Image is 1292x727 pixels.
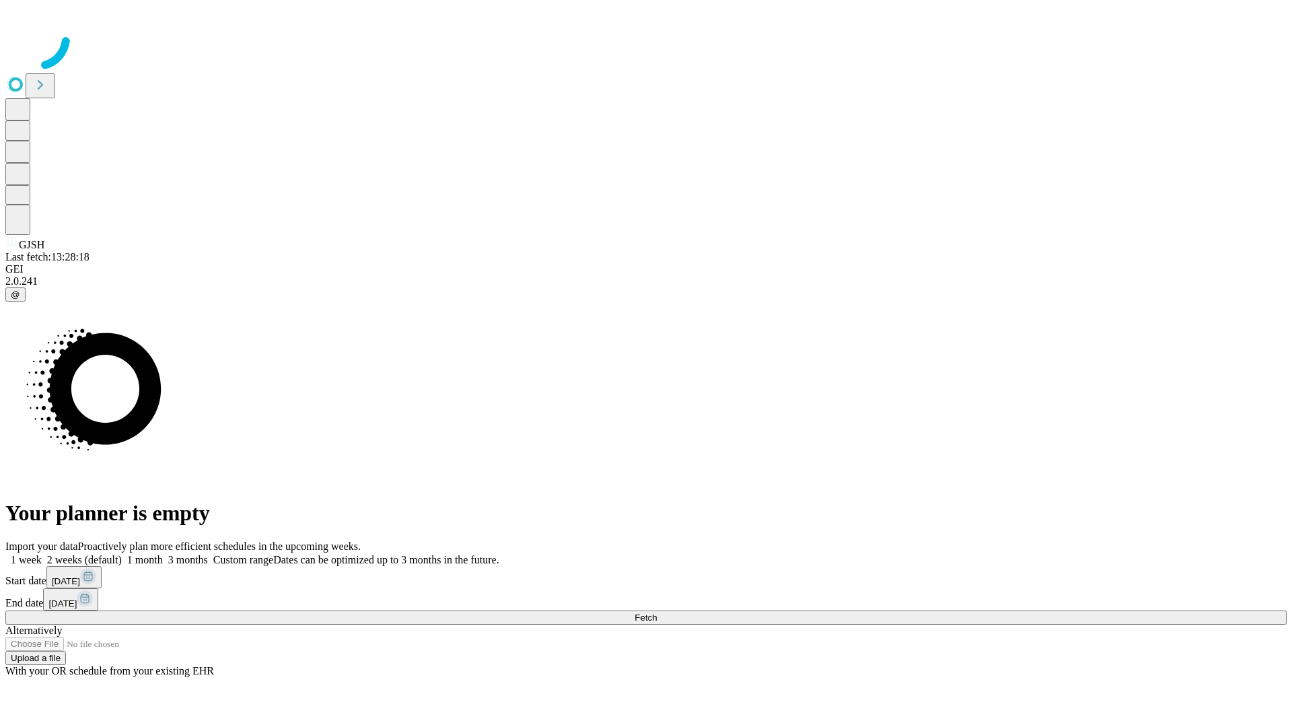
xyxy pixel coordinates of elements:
[11,289,20,300] span: @
[5,611,1287,625] button: Fetch
[5,251,89,263] span: Last fetch: 13:28:18
[52,576,80,586] span: [DATE]
[47,554,122,565] span: 2 weeks (default)
[5,541,78,552] span: Import your data
[273,554,499,565] span: Dates can be optimized up to 3 months in the future.
[127,554,163,565] span: 1 month
[11,554,42,565] span: 1 week
[5,651,66,665] button: Upload a file
[5,263,1287,275] div: GEI
[213,554,273,565] span: Custom range
[78,541,361,552] span: Proactively plan more efficient schedules in the upcoming weeks.
[5,501,1287,526] h1: Your planner is empty
[168,554,208,565] span: 3 months
[5,665,214,677] span: With your OR schedule from your existing EHR
[5,588,1287,611] div: End date
[48,598,77,609] span: [DATE]
[635,613,657,623] span: Fetch
[5,625,62,636] span: Alternatively
[5,566,1287,588] div: Start date
[19,239,44,250] span: GJSH
[46,566,102,588] button: [DATE]
[5,287,26,302] button: @
[43,588,98,611] button: [DATE]
[5,275,1287,287] div: 2.0.241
